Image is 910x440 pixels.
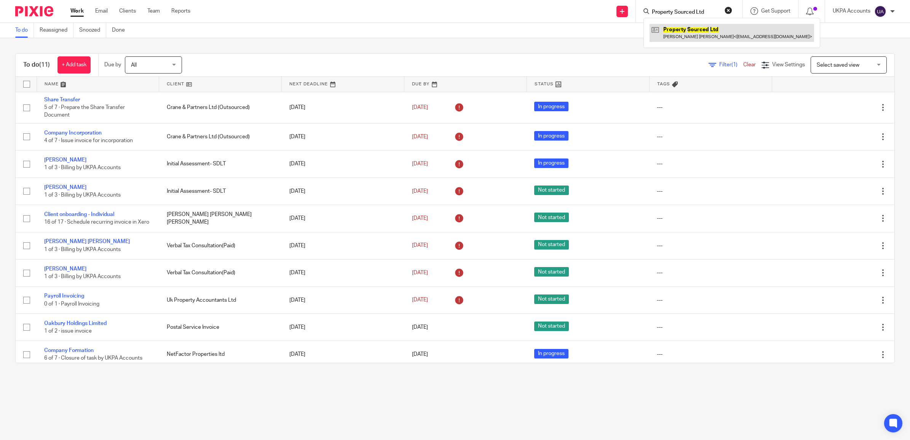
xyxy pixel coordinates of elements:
td: Crane & Partners Ltd (Outsourced) [159,123,282,150]
td: [DATE] [282,123,404,150]
td: Postal Service Invoice [159,314,282,341]
a: Company Incorporation [44,130,102,136]
div: --- [657,323,764,331]
td: [DATE] [282,259,404,286]
td: [DATE] [282,205,404,232]
span: [DATE] [412,216,428,221]
a: Share Transfer [44,97,80,102]
a: Company Formation [44,348,94,353]
span: View Settings [772,62,805,67]
span: Not started [534,240,569,250]
img: svg%3E [874,5,886,18]
span: [DATE] [412,352,428,357]
div: --- [657,187,764,195]
a: Reports [171,7,190,15]
div: --- [657,214,764,222]
a: To do [15,23,34,38]
div: --- [657,160,764,168]
span: 1 of 3 · Billing by UKPA Accounts [44,247,121,252]
td: Verbal Tax Consultation(Paid) [159,232,282,259]
td: Uk Property Accountants Ltd [159,286,282,314]
a: Snoozed [79,23,106,38]
p: Due by [104,61,121,69]
span: In progress [534,102,568,111]
span: 6 of 7 · Closure of task by UKPA Accounts [44,356,142,361]
a: Clients [119,7,136,15]
td: [DATE] [282,314,404,341]
span: 5 of 7 · Prepare the Share Transfer Document [44,105,125,118]
td: [DATE] [282,286,404,314]
a: Done [112,23,131,38]
td: NetFactor Properties ltd [159,341,282,368]
td: [DATE] [282,341,404,368]
h1: To do [23,61,50,69]
span: (11) [39,62,50,68]
a: [PERSON_NAME] [44,157,86,163]
span: Get Support [761,8,790,14]
input: Search [651,9,720,16]
span: [DATE] [412,243,428,248]
td: [DATE] [282,178,404,205]
td: [PERSON_NAME] [PERSON_NAME] [PERSON_NAME] [159,205,282,232]
div: --- [657,269,764,277]
a: Team [147,7,160,15]
img: Pixie [15,6,53,16]
span: 16 of 17 · Schedule recurring invoice in Xero [44,220,149,225]
span: Select saved view [817,62,859,68]
div: --- [657,242,764,250]
td: [DATE] [282,232,404,259]
span: Tags [657,82,670,86]
span: 1 of 3 · Billing by UKPA Accounts [44,192,121,198]
div: --- [657,350,764,358]
span: Filter [719,62,743,67]
span: (1) [731,62,738,67]
a: Work [70,7,84,15]
span: 4 of 7 · Issue invoice for incorporation [44,138,133,143]
td: [DATE] [282,92,404,123]
span: Not started [534,294,569,304]
a: Client onboarding - Individual [44,212,114,217]
span: In progress [534,131,568,141]
span: 1 of 3 · Billing by UKPA Accounts [44,274,121,279]
div: --- [657,133,764,141]
span: [DATE] [412,105,428,110]
span: Not started [534,213,569,222]
a: + Add task [57,56,91,74]
span: [DATE] [412,161,428,166]
a: [PERSON_NAME] [PERSON_NAME] [44,239,130,244]
td: Initial Assessment- SDLT [159,150,282,178]
td: [DATE] [282,150,404,178]
td: Initial Assessment- SDLT [159,178,282,205]
span: [DATE] [412,298,428,303]
a: Email [95,7,108,15]
span: In progress [534,158,568,168]
a: Reassigned [40,23,73,38]
span: Not started [534,186,569,195]
span: 1 of 2 · issue invoice [44,328,92,334]
p: UKPA Accounts [833,7,870,15]
span: In progress [534,349,568,358]
a: [PERSON_NAME] [44,185,86,190]
span: 1 of 3 · Billing by UKPA Accounts [44,165,121,171]
td: Verbal Tax Consultation(Paid) [159,259,282,286]
button: Clear [725,6,732,14]
div: --- [657,104,764,111]
span: Not started [534,267,569,277]
a: Oakbury Holdings Limited [44,321,107,326]
span: [DATE] [412,189,428,194]
a: Payroll Invoicing [44,293,84,299]
td: Crane & Partners Ltd (Outsourced) [159,92,282,123]
a: [PERSON_NAME] [44,266,86,272]
span: Not started [534,322,569,331]
span: [DATE] [412,270,428,275]
a: Clear [743,62,756,67]
span: 0 of 1 · Payroll Invoicing [44,301,99,307]
span: All [131,62,137,68]
span: [DATE] [412,134,428,139]
span: [DATE] [412,325,428,330]
div: --- [657,296,764,304]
